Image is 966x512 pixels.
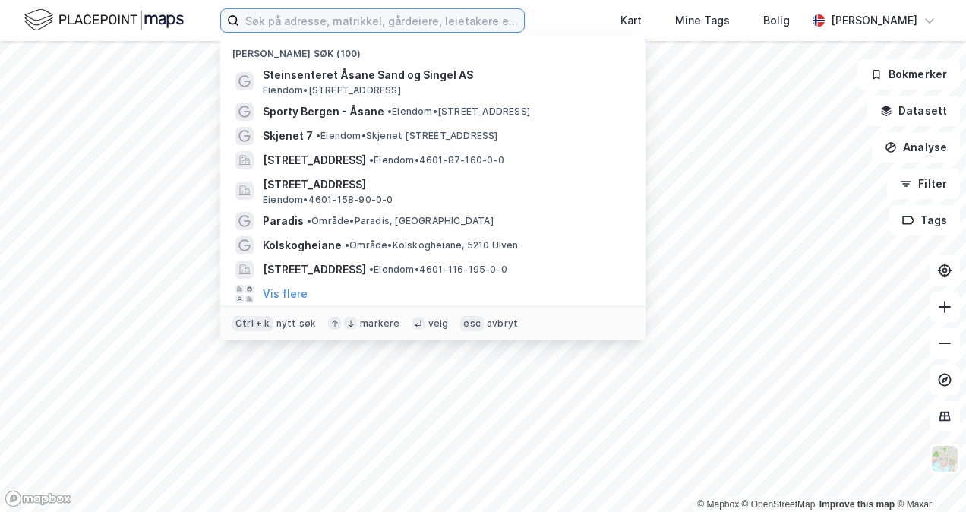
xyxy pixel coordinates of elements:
span: • [307,215,311,226]
div: Bolig [763,11,790,30]
button: Vis flere [263,285,308,303]
img: logo.f888ab2527a4732fd821a326f86c7f29.svg [24,7,184,33]
div: velg [428,318,449,330]
span: Område • Paradis, [GEOGRAPHIC_DATA] [307,215,494,227]
div: avbryt [487,318,518,330]
span: [STREET_ADDRESS] [263,151,366,169]
span: Eiendom • 4601-87-160-0-0 [369,154,504,166]
span: Skjenet 7 [263,127,313,145]
span: • [369,264,374,275]
span: [STREET_ADDRESS] [263,175,627,194]
span: • [345,239,349,251]
span: [STREET_ADDRESS] [263,261,366,279]
span: Område • Kolskogheiane, 5210 Ulven [345,239,519,251]
span: Eiendom • 4601-158-90-0-0 [263,194,393,206]
span: Steinsenteret Åsane Sand og Singel AS [263,66,627,84]
span: • [369,154,374,166]
span: • [316,130,320,141]
span: Eiendom • [STREET_ADDRESS] [387,106,530,118]
span: Eiendom • Skjenet [STREET_ADDRESS] [316,130,498,142]
div: [PERSON_NAME] søk (100) [220,36,646,63]
div: esc [460,316,484,331]
div: Kart [620,11,642,30]
span: Sporty Bergen - Åsane [263,103,384,121]
input: Søk på adresse, matrikkel, gårdeiere, leietakere eller personer [239,9,524,32]
span: • [387,106,392,117]
span: Kolskogheiane [263,236,342,254]
div: Ctrl + k [232,316,273,331]
div: markere [360,318,399,330]
div: Mine Tags [675,11,730,30]
span: Eiendom • [STREET_ADDRESS] [263,84,401,96]
div: nytt søk [276,318,317,330]
div: [PERSON_NAME] [831,11,917,30]
span: Paradis [263,212,304,230]
span: Eiendom • 4601-116-195-0-0 [369,264,507,276]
